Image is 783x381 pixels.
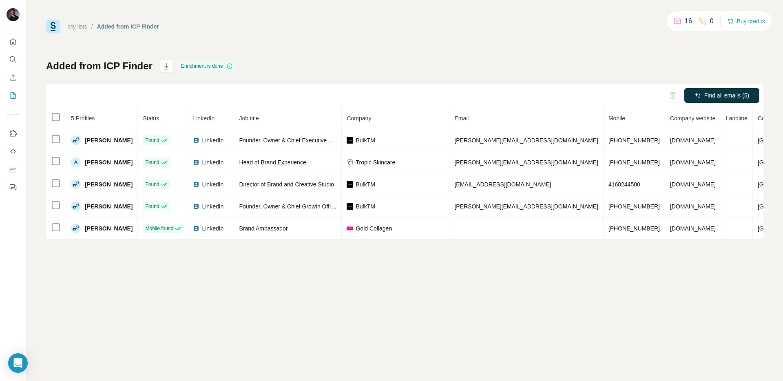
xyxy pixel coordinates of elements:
[71,115,95,122] span: 5 Profiles
[670,225,716,232] span: [DOMAIN_NAME]
[239,115,259,122] span: Job title
[7,70,20,85] button: Enrich CSV
[454,203,598,210] span: [PERSON_NAME][EMAIL_ADDRESS][DOMAIN_NAME]
[356,180,375,188] span: BulkTM
[726,115,748,122] span: Landline
[670,203,716,210] span: [DOMAIN_NAME]
[145,181,159,188] span: Found
[670,181,716,188] span: [DOMAIN_NAME]
[239,137,345,144] span: Founder, Owner & Chief Executive Officer
[239,159,306,166] span: Head of Brand Experience
[454,181,551,188] span: [EMAIL_ADDRESS][DOMAIN_NAME]
[239,225,288,232] span: Brand Ambassador
[608,225,660,232] span: [PHONE_NUMBER]
[202,136,223,144] span: LinkedIn
[193,203,199,210] img: LinkedIn logo
[608,181,640,188] span: 4168244500
[202,224,223,233] span: LinkedIn
[8,353,28,373] div: Open Intercom Messenger
[85,136,133,144] span: [PERSON_NAME]
[85,224,133,233] span: [PERSON_NAME]
[454,159,598,166] span: [PERSON_NAME][EMAIL_ADDRESS][DOMAIN_NAME]
[145,137,159,144] span: Found
[71,157,81,167] div: A
[670,159,716,166] span: [DOMAIN_NAME]
[202,158,223,166] span: LinkedIn
[356,158,395,166] span: Tropic Skincare
[454,137,598,144] span: [PERSON_NAME][EMAIL_ADDRESS][DOMAIN_NAME]
[68,23,87,30] a: My lists
[685,16,692,26] p: 16
[608,203,660,210] span: [PHONE_NUMBER]
[145,225,173,232] span: Mobile found
[202,180,223,188] span: LinkedIn
[193,115,215,122] span: LinkedIn
[193,137,199,144] img: LinkedIn logo
[193,181,199,188] img: LinkedIn logo
[193,225,199,232] img: LinkedIn logo
[710,16,714,26] p: 0
[71,202,81,211] img: Avatar
[179,61,235,71] div: Enrichment is done
[71,179,81,189] img: Avatar
[727,16,765,27] button: Buy credits
[85,202,133,210] span: [PERSON_NAME]
[7,126,20,141] button: Use Surfe on LinkedIn
[347,137,353,144] img: company-logo
[7,34,20,49] button: Quick start
[454,115,469,122] span: Email
[202,202,223,210] span: LinkedIn
[193,159,199,166] img: LinkedIn logo
[143,115,159,122] span: Status
[97,22,159,31] div: Added from ICP Finder
[670,115,715,122] span: Company website
[670,137,716,144] span: [DOMAIN_NAME]
[347,181,353,188] img: company-logo
[347,159,353,165] img: company-logo
[7,8,20,21] img: Avatar
[684,88,759,103] button: Find all emails (5)
[7,180,20,195] button: Feedback
[347,115,371,122] span: Company
[347,225,353,232] img: company-logo
[356,136,375,144] span: BulkTM
[46,20,60,33] img: Surfe Logo
[347,203,353,210] img: company-logo
[608,137,660,144] span: [PHONE_NUMBER]
[85,158,133,166] span: [PERSON_NAME]
[356,224,392,233] span: Gold Collagen
[71,224,81,233] img: Avatar
[7,88,20,103] button: My lists
[608,115,625,122] span: Mobile
[7,144,20,159] button: Use Surfe API
[46,60,153,73] h1: Added from ICP Finder
[7,162,20,177] button: Dashboard
[71,135,81,145] img: Avatar
[356,202,375,210] span: BulkTM
[608,159,660,166] span: [PHONE_NUMBER]
[91,22,93,31] li: /
[85,180,133,188] span: [PERSON_NAME]
[758,115,778,122] span: Country
[239,181,334,188] span: Director of Brand and Creative Studio
[239,203,365,210] span: Founder, Owner & Chief Growth Officer at bulkTM
[145,159,159,166] span: Found
[704,91,749,100] span: Find all emails (5)
[7,52,20,67] button: Search
[145,203,159,210] span: Found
